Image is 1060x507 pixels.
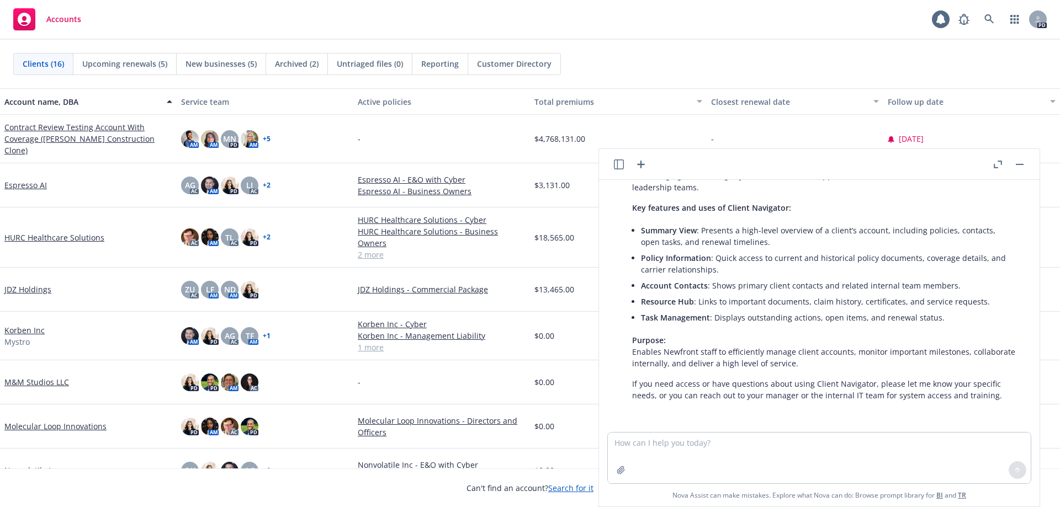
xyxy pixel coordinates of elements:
[82,58,167,70] span: Upcoming renewals (5)
[4,284,51,295] a: JDZ Holdings
[711,133,714,145] span: -
[534,465,554,476] span: $0.00
[641,309,1015,325] li: : Displays outstanding actions, open items, and renewal status.
[201,462,219,479] img: photo
[534,284,574,295] span: $13,465.00
[221,177,239,194] img: photo
[883,88,1060,115] button: Follow up date
[641,277,1015,293] li: : Shows primary client contacts and related internal team members.
[185,179,195,191] span: AG
[263,467,271,474] a: + 1
[224,284,236,295] span: ND
[358,96,526,108] div: Active policies
[632,378,1015,401] p: If you need access or have questions about using Client Navigator, please let me know your specif...
[181,373,199,391] img: photo
[978,8,1000,30] a: Search
[4,232,104,243] a: HURC Healthcare Solutions
[534,232,574,243] span: $18,565.00
[707,88,883,115] button: Closest renewal date
[358,341,526,353] a: 1 more
[358,376,361,388] span: -
[358,249,526,260] a: 2 more
[241,130,258,148] img: photo
[530,88,707,115] button: Total premiums
[223,133,236,145] span: MN
[358,174,526,185] a: Espresso AI - E&O with Cyber
[672,484,966,506] span: Nova Assist can make mistakes. Explore what Nova can do: Browse prompt library for and
[641,253,711,263] span: Policy Information
[358,459,526,471] a: Nonvolatile Inc - E&O with Cyber
[221,462,239,479] img: photo
[201,228,219,246] img: photo
[534,96,690,108] div: Total premiums
[711,96,867,108] div: Closest renewal date
[353,88,530,115] button: Active policies
[641,293,1015,309] li: : Links to important documents, claim history, certificates, and service requests.
[246,330,254,341] span: TF
[641,280,708,291] span: Account Contacts
[241,228,258,246] img: photo
[4,336,30,348] span: Mystro
[899,133,924,145] span: [DATE]
[641,296,694,307] span: Resource Hub
[358,284,526,295] a: JDZ Holdings - Commercial Package
[641,222,1015,250] li: : Presents a high-level overview of a client’s account, including policies, contacts, open tasks,...
[534,179,570,191] span: $3,131.00
[185,284,195,295] span: ZU
[263,234,271,241] a: + 2
[201,177,219,194] img: photo
[641,312,710,323] span: Task Management
[534,376,554,388] span: $0.00
[1004,8,1026,30] a: Switch app
[632,202,791,213] span: Key features and uses of Client Navigator:
[185,58,257,70] span: New businesses (5)
[201,418,219,435] img: photo
[246,179,253,191] span: LI
[225,330,235,341] span: AG
[477,58,552,70] span: Customer Directory
[206,284,214,295] span: LF
[185,465,195,476] span: DK
[953,8,975,30] a: Report a Bug
[337,58,403,70] span: Untriaged files (0)
[201,373,219,391] img: photo
[46,15,81,24] span: Accounts
[358,415,526,438] a: Molecular Loop Innovations - Directors and Officers
[221,373,239,391] img: photo
[632,335,666,345] span: Purpose:
[221,418,239,435] img: photo
[225,232,234,243] span: TL
[181,418,199,435] img: photo
[4,96,160,108] div: Account name, DBA
[263,136,271,142] a: + 5
[632,334,1015,369] p: Enables Newfront staff to efficiently manage client accounts, monitor important milestones, colla...
[4,179,47,191] a: Espresso AI
[23,58,64,70] span: Clients (16)
[263,333,271,339] a: + 1
[181,327,199,345] img: photo
[4,420,107,432] a: Molecular Loop Innovations
[548,483,593,493] a: Search for it
[641,225,697,236] span: Summary View
[358,133,361,145] span: -
[245,465,255,476] span: AG
[181,228,199,246] img: photo
[4,465,60,476] a: Nonvolatile Inc
[358,318,526,330] a: Korben Inc - Cyber
[534,330,554,341] span: $0.00
[467,482,593,494] span: Can't find an account?
[201,130,219,148] img: photo
[9,4,86,35] a: Accounts
[201,327,219,345] img: photo
[358,330,526,341] a: Korben Inc - Management Liability
[534,133,585,145] span: $4,768,131.00
[4,121,172,156] a: Contract Review Testing Account With Coverage ([PERSON_NAME] Construction Clone)
[241,281,258,298] img: photo
[4,324,45,336] a: Korben Inc
[958,490,966,500] a: TR
[241,373,258,391] img: photo
[641,250,1015,277] li: : Quick access to current and historical policy documents, coverage details, and carrier relation...
[181,96,349,108] div: Service team
[263,182,271,189] a: + 2
[358,214,526,226] a: HURC Healthcare Solutions - Cyber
